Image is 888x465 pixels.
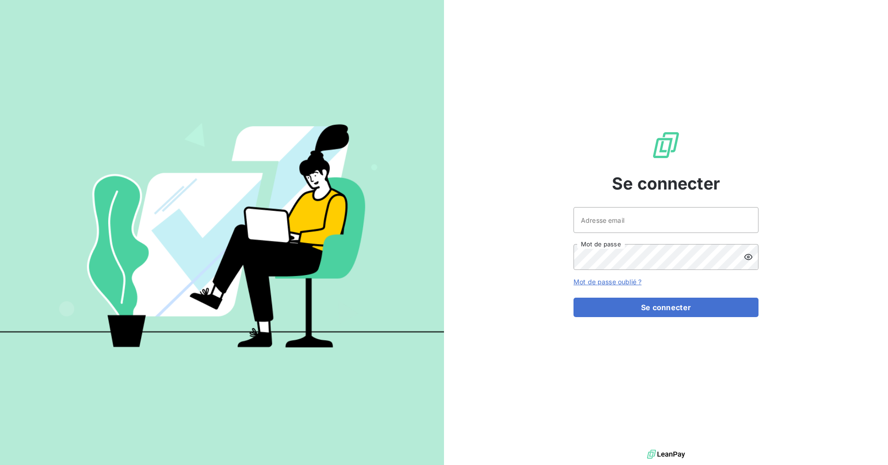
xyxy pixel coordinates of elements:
input: placeholder [573,207,758,233]
span: Se connecter [612,171,720,196]
a: Mot de passe oublié ? [573,278,641,286]
img: Logo LeanPay [651,130,681,160]
img: logo [647,447,685,461]
button: Se connecter [573,298,758,317]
